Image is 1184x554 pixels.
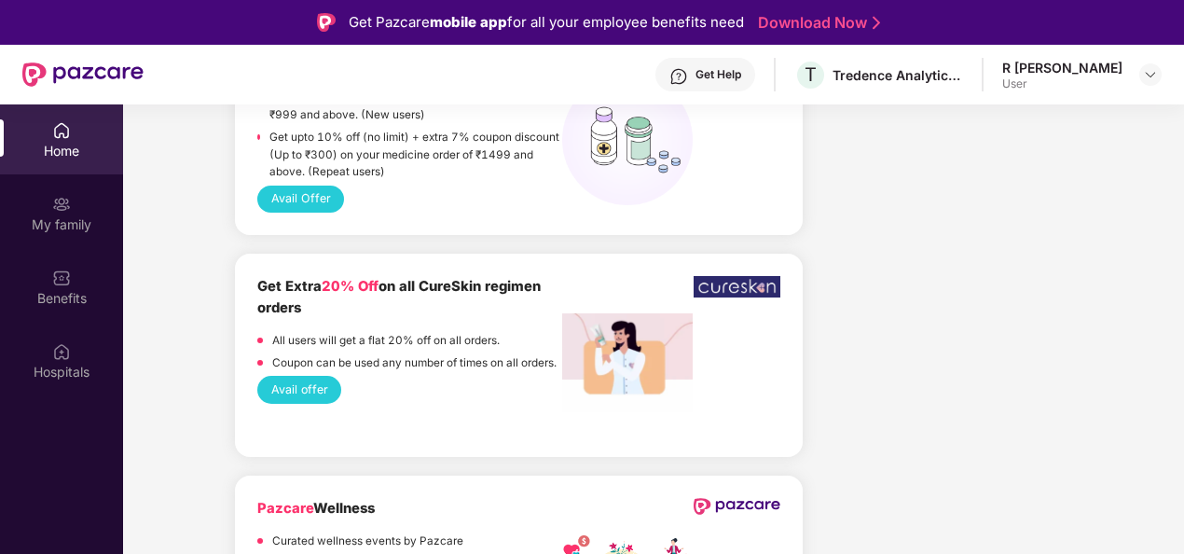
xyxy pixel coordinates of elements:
div: User [1002,76,1122,91]
b: Wellness [257,500,375,517]
button: Avail offer [257,376,341,403]
a: Download Now [758,13,874,33]
span: T [805,63,817,86]
span: 20% Off [322,278,379,295]
div: Get Pazcare for all your employee benefits need [349,11,744,34]
p: Get upto 10% off (no limit) + extra 7% coupon discount (Up to ₹300) on your medicine order of ₹14... [269,129,563,181]
img: New Pazcare Logo [22,62,144,87]
img: svg+xml;base64,PHN2ZyBpZD0iRHJvcGRvd24tMzJ4MzIiIHhtbG5zPSJodHRwOi8vd3d3LnczLm9yZy8yMDAwL3N2ZyIgd2... [1143,67,1158,82]
div: Get Help [695,67,741,82]
img: svg+xml;base64,PHN2ZyB3aWR0aD0iMjAiIGhlaWdodD0iMjAiIHZpZXdCb3g9IjAgMCAyMCAyMCIgZmlsbD0ibm9uZSIgeG... [52,195,71,214]
img: Logo [317,13,336,32]
button: Avail Offer [257,186,344,213]
img: WhatsApp%20Image%202022-12-23%20at%206.17.28%20PM.jpeg [694,276,781,298]
strong: mobile app [430,13,507,31]
img: Stroke [873,13,880,33]
img: medicines%20(1).png [562,75,693,205]
p: All users will get a flat 20% off on all orders. [272,332,500,350]
p: Curated wellness events by Pazcare [272,533,463,550]
img: svg+xml;base64,PHN2ZyBpZD0iSG9tZSIgeG1sbnM9Imh0dHA6Ly93d3cudzMub3JnLzIwMDAvc3ZnIiB3aWR0aD0iMjAiIG... [52,121,71,140]
img: newPazcareLogo.svg [694,498,781,515]
img: svg+xml;base64,PHN2ZyBpZD0iQmVuZWZpdHMiIHhtbG5zPSJodHRwOi8vd3d3LnczLm9yZy8yMDAwL3N2ZyIgd2lkdGg9Ij... [52,269,71,287]
div: Tredence Analytics Solutions Private Limited [833,66,963,84]
span: Pazcare [257,500,313,517]
b: Get Extra on all CureSkin regimen orders [257,278,541,316]
img: svg+xml;base64,PHN2ZyBpZD0iSG9zcGl0YWxzIiB4bWxucz0iaHR0cDovL3d3dy53My5vcmcvMjAwMC9zdmciIHdpZHRoPS... [52,342,71,361]
p: Coupon can be used any number of times on all orders. [272,354,557,372]
div: R [PERSON_NAME] [1002,59,1122,76]
img: Screenshot%202022-12-27%20at%203.54.05%20PM.png [562,313,693,412]
img: svg+xml;base64,PHN2ZyBpZD0iSGVscC0zMngzMiIgeG1sbnM9Imh0dHA6Ly93d3cudzMub3JnLzIwMDAvc3ZnIiB3aWR0aD... [669,67,688,86]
